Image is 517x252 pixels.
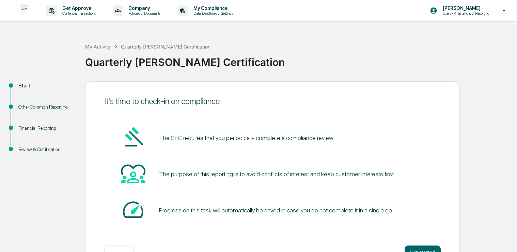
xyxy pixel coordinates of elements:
p: Policies & Documents [123,11,164,16]
p: Get Approval [57,5,99,11]
p: Users - Attestations & Reporting [437,11,493,16]
pre: The SEC requires that you periodically complete a compliance review [159,133,333,142]
p: Data, Deadlines & Settings [188,11,236,16]
iframe: Open customer support [495,229,514,248]
div: Progress on this task will automatically be saved in case you do not complete it in a single go. [159,207,393,214]
img: logo [16,5,33,16]
div: It's time to check-in on compliance [104,96,441,106]
p: My Compliance [188,5,236,11]
img: Gavel [121,125,145,150]
p: Company [123,5,164,11]
div: Start [18,82,74,89]
div: Quarterly [PERSON_NAME] Certification [121,44,210,50]
img: Speed-dial [121,197,145,222]
div: The purpose of this reporting is to avoid conflicts of interest and keep customer interests first. [159,170,395,178]
div: My Activity [85,44,111,50]
div: Financial Reporting [18,125,74,132]
div: Quarterly [PERSON_NAME] Certification [85,51,514,68]
p: Content & Transactions [57,11,99,16]
p: [PERSON_NAME] [437,5,493,11]
div: Review & Certification [18,146,74,153]
img: Heart [121,161,145,186]
div: Other Common Reporting [18,103,74,111]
